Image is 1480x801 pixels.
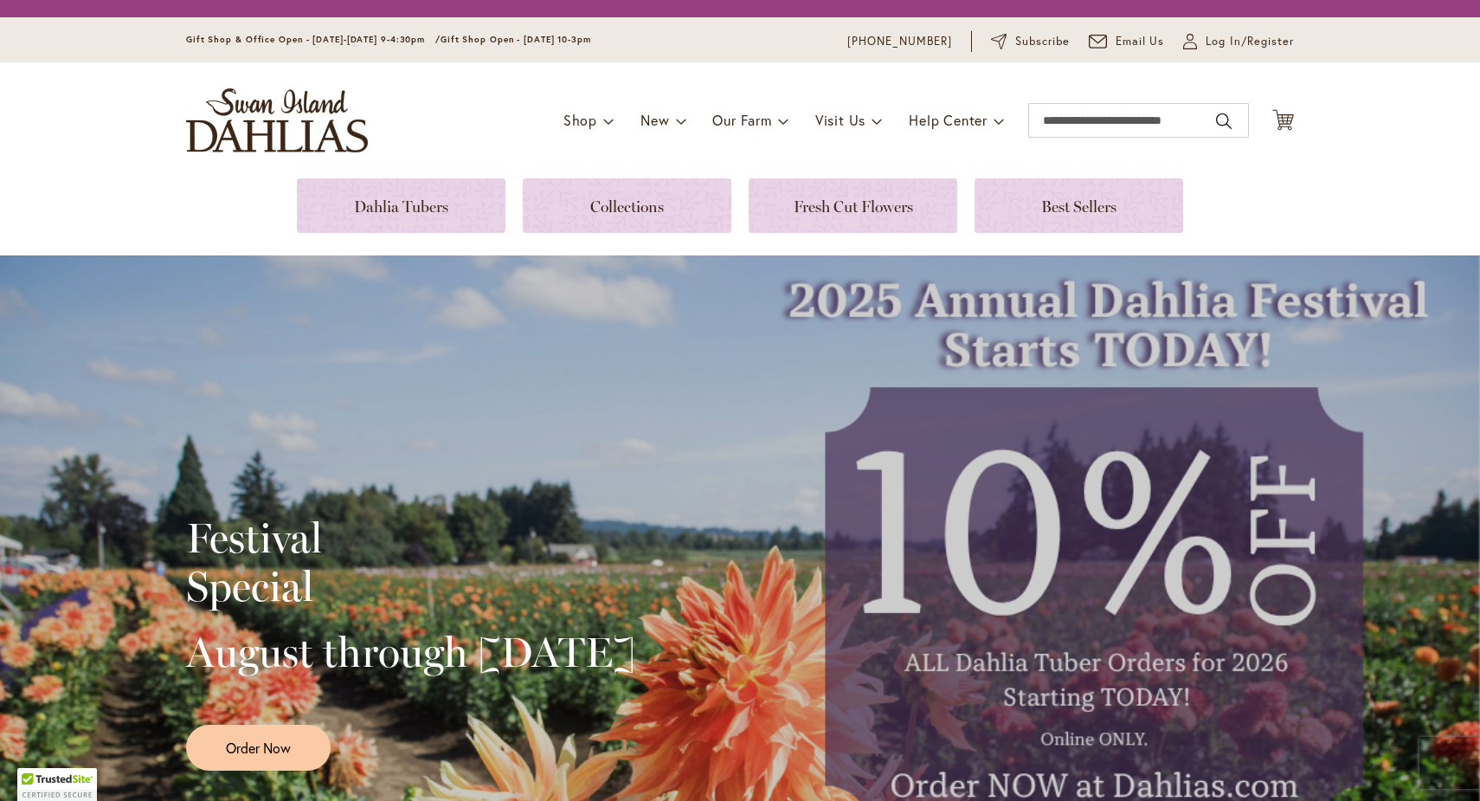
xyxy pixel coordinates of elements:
[226,738,291,758] span: Order Now
[909,111,988,129] span: Help Center
[186,88,368,152] a: store logo
[640,111,669,129] span: New
[1089,33,1165,50] a: Email Us
[712,111,771,129] span: Our Farm
[1206,33,1294,50] span: Log In/Register
[1183,33,1294,50] a: Log In/Register
[1015,33,1070,50] span: Subscribe
[563,111,597,129] span: Shop
[186,514,635,610] h2: Festival Special
[815,111,865,129] span: Visit Us
[1216,107,1232,135] button: Search
[186,628,635,676] h2: August through [DATE]
[186,34,441,45] span: Gift Shop & Office Open - [DATE]-[DATE] 9-4:30pm /
[991,33,1070,50] a: Subscribe
[186,725,331,771] a: Order Now
[1116,33,1165,50] span: Email Us
[847,33,952,50] a: [PHONE_NUMBER]
[441,34,591,45] span: Gift Shop Open - [DATE] 10-3pm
